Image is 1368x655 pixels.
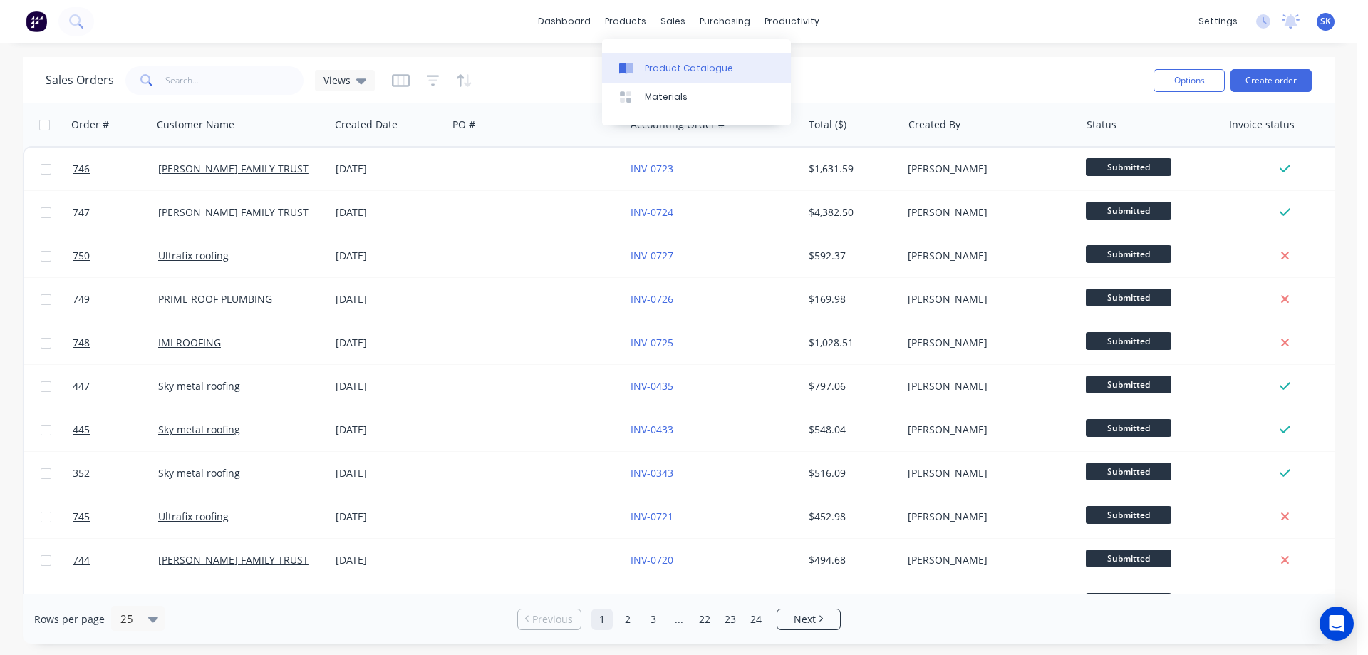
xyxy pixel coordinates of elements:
[165,66,304,95] input: Search...
[631,292,673,306] a: INV-0726
[336,336,442,350] div: [DATE]
[336,292,442,306] div: [DATE]
[158,249,229,262] a: Ultrafix roofing
[73,379,90,393] span: 447
[34,612,105,626] span: Rows per page
[518,612,581,626] a: Previous page
[908,205,1066,220] div: [PERSON_NAME]
[908,336,1066,350] div: [PERSON_NAME]
[73,336,90,350] span: 748
[631,249,673,262] a: INV-0727
[73,191,158,234] a: 747
[908,249,1066,263] div: [PERSON_NAME]
[809,205,892,220] div: $4,382.50
[73,249,90,263] span: 750
[336,466,442,480] div: [DATE]
[908,510,1066,524] div: [PERSON_NAME]
[73,278,158,321] a: 749
[720,609,741,630] a: Page 23
[631,336,673,349] a: INV-0725
[809,553,892,567] div: $494.68
[73,148,158,190] a: 746
[1086,419,1171,437] span: Submitted
[46,73,114,87] h1: Sales Orders
[1230,69,1312,92] button: Create order
[73,162,90,176] span: 746
[645,62,733,75] div: Product Catalogue
[1086,202,1171,220] span: Submitted
[73,582,158,625] a: 743
[1087,118,1116,132] div: Status
[71,118,109,132] div: Order #
[73,452,158,495] a: 352
[809,162,892,176] div: $1,631.59
[158,162,309,175] a: [PERSON_NAME] FAMILY TRUST
[532,612,573,626] span: Previous
[73,205,90,220] span: 747
[73,234,158,277] a: 750
[809,292,892,306] div: $169.98
[809,466,892,480] div: $516.09
[73,292,90,306] span: 749
[757,11,826,32] div: productivity
[73,466,90,480] span: 352
[1086,506,1171,524] span: Submitted
[1086,550,1171,567] span: Submitted
[908,162,1066,176] div: [PERSON_NAME]
[1229,118,1295,132] div: Invoice status
[1086,245,1171,263] span: Submitted
[809,510,892,524] div: $452.98
[631,162,673,175] a: INV-0723
[631,510,673,523] a: INV-0721
[158,510,229,523] a: Ultrafix roofing
[1320,15,1331,28] span: SK
[693,11,757,32] div: purchasing
[908,466,1066,480] div: [PERSON_NAME]
[336,510,442,524] div: [DATE]
[591,609,613,630] a: Page 1 is your current page
[645,91,688,103] div: Materials
[809,423,892,437] div: $548.04
[73,510,90,524] span: 745
[1086,289,1171,306] span: Submitted
[452,118,475,132] div: PO #
[1320,607,1354,641] div: Open Intercom Messenger
[512,609,846,630] ul: Pagination
[1086,463,1171,480] span: Submitted
[631,205,673,219] a: INV-0724
[336,379,442,393] div: [DATE]
[336,162,442,176] div: [DATE]
[158,379,240,393] a: Sky metal roofing
[158,292,272,306] a: PRIME ROOF PLUMBING
[73,539,158,582] a: 744
[809,379,892,393] div: $797.06
[602,53,791,82] a: Product Catalogue
[908,553,1066,567] div: [PERSON_NAME]
[336,553,442,567] div: [DATE]
[631,466,673,480] a: INV-0343
[1154,69,1225,92] button: Options
[26,11,47,32] img: Factory
[73,553,90,567] span: 744
[1086,158,1171,176] span: Submitted
[1191,11,1245,32] div: settings
[809,336,892,350] div: $1,028.51
[598,11,653,32] div: products
[631,553,673,567] a: INV-0720
[745,609,767,630] a: Page 24
[531,11,598,32] a: dashboard
[73,408,158,451] a: 445
[335,118,398,132] div: Created Date
[336,205,442,220] div: [DATE]
[908,379,1066,393] div: [PERSON_NAME]
[323,73,351,88] span: Views
[602,83,791,111] a: Materials
[809,118,846,132] div: Total ($)
[158,466,240,480] a: Sky metal roofing
[617,609,638,630] a: Page 2
[73,495,158,538] a: 745
[631,379,673,393] a: INV-0435
[158,553,309,567] a: [PERSON_NAME] FAMILY TRUST
[336,249,442,263] div: [DATE]
[336,423,442,437] div: [DATE]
